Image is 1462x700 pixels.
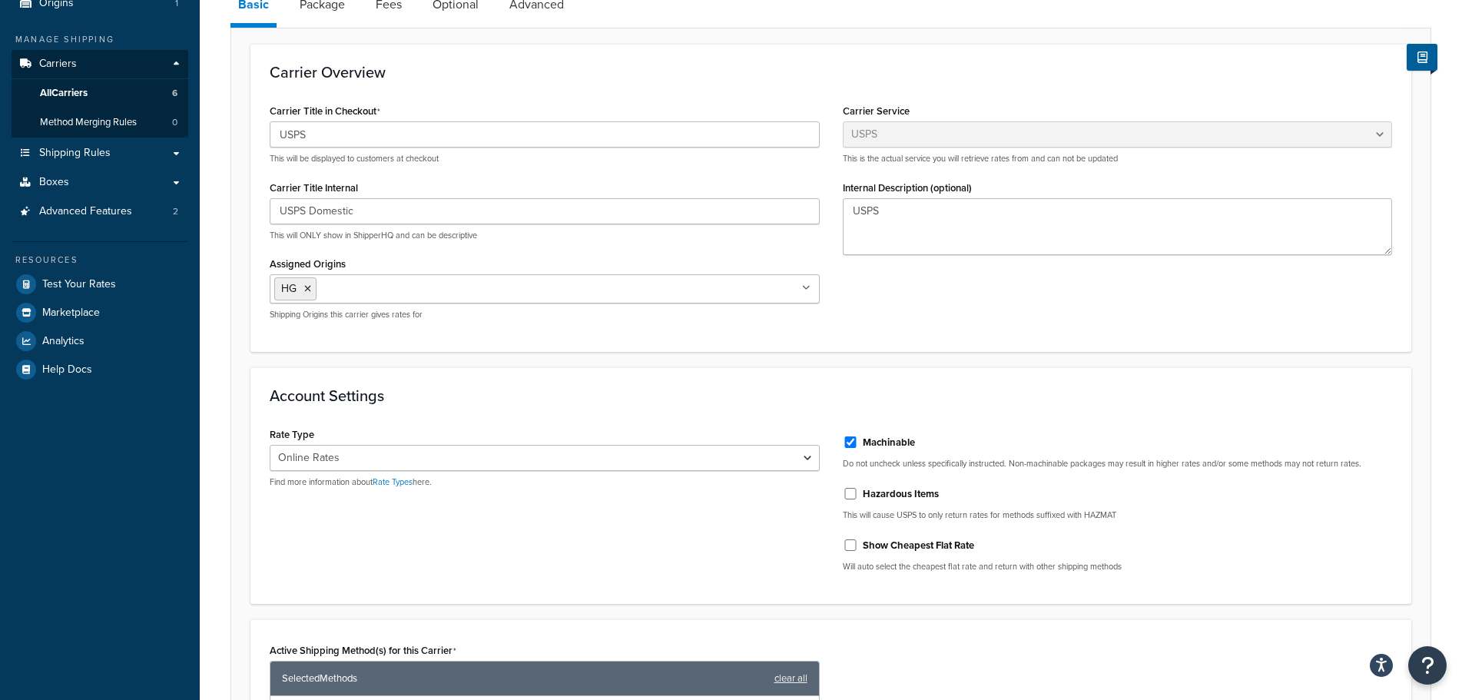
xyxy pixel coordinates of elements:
[12,197,188,226] a: Advanced Features2
[774,668,807,689] a: clear all
[42,307,100,320] span: Marketplace
[12,139,188,168] a: Shipping Rules
[42,363,92,377] span: Help Docs
[173,205,178,218] span: 2
[12,299,188,327] a: Marketplace
[863,487,939,501] label: Hazardous Items
[39,176,69,189] span: Boxes
[843,153,1393,164] p: This is the actual service you will retrieve rates from and can not be updated
[270,429,314,440] label: Rate Type
[12,108,188,137] a: Method Merging Rules0
[863,539,974,552] label: Show Cheapest Flat Rate
[42,335,85,348] span: Analytics
[270,182,358,194] label: Carrier Title Internal
[12,108,188,137] li: Method Merging Rules
[843,561,1393,572] p: Will auto select the cheapest flat rate and return with other shipping methods
[282,668,767,689] span: Selected Methods
[12,197,188,226] li: Advanced Features
[12,33,188,46] div: Manage Shipping
[373,476,413,488] a: Rate Types
[270,309,820,320] p: Shipping Origins this carrier gives rates for
[270,105,380,118] label: Carrier Title in Checkout
[270,387,1392,404] h3: Account Settings
[843,198,1393,255] textarea: USPS
[270,153,820,164] p: This will be displayed to customers at checkout
[270,64,1392,81] h3: Carrier Overview
[12,254,188,267] div: Resources
[39,205,132,218] span: Advanced Features
[12,168,188,197] a: Boxes
[12,50,188,138] li: Carriers
[12,356,188,383] a: Help Docs
[270,230,820,241] p: This will ONLY show in ShipperHQ and can be descriptive
[270,645,456,657] label: Active Shipping Method(s) for this Carrier
[1408,646,1447,685] button: Open Resource Center
[12,327,188,355] a: Analytics
[172,87,177,100] span: 6
[172,116,177,129] span: 0
[863,436,915,450] label: Machinable
[39,147,111,160] span: Shipping Rules
[39,58,77,71] span: Carriers
[1407,44,1437,71] button: Show Help Docs
[12,50,188,78] a: Carriers
[843,458,1393,469] p: Do not uncheck unless specifically instructed. Non-machinable packages may result in higher rates...
[843,105,910,117] label: Carrier Service
[40,87,88,100] span: All Carriers
[12,270,188,298] a: Test Your Rates
[40,116,137,129] span: Method Merging Rules
[281,280,297,297] span: HG
[843,509,1393,521] p: This will cause USPS to only return rates for methods suffixed with HAZMAT
[843,182,972,194] label: Internal Description (optional)
[270,258,346,270] label: Assigned Origins
[12,79,188,108] a: AllCarriers6
[270,476,820,488] p: Find more information about here.
[42,278,116,291] span: Test Your Rates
